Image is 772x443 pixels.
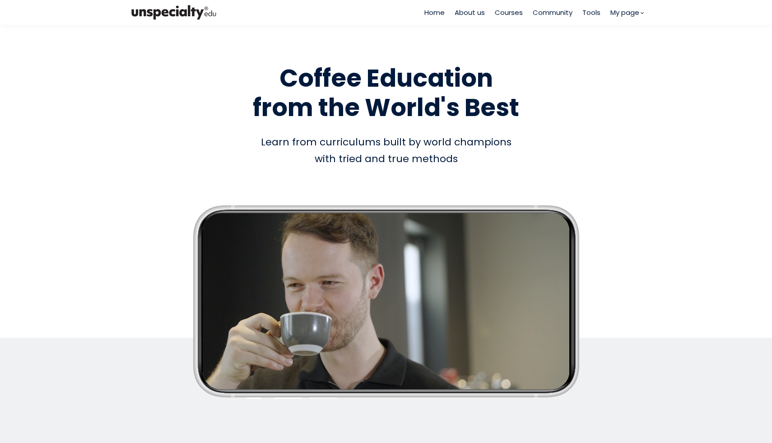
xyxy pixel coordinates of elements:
[129,3,219,22] img: bc390a18feecddb333977e298b3a00a1.png
[533,7,572,18] a: Community
[424,7,445,18] a: Home
[455,7,485,18] a: About us
[129,64,643,122] h1: Coffee Education from the World's Best
[610,7,639,18] span: My page
[610,7,643,18] a: My page
[129,134,643,168] div: Learn from curriculums built by world champions with tried and true methods
[495,7,523,18] a: Courses
[582,7,600,18] a: Tools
